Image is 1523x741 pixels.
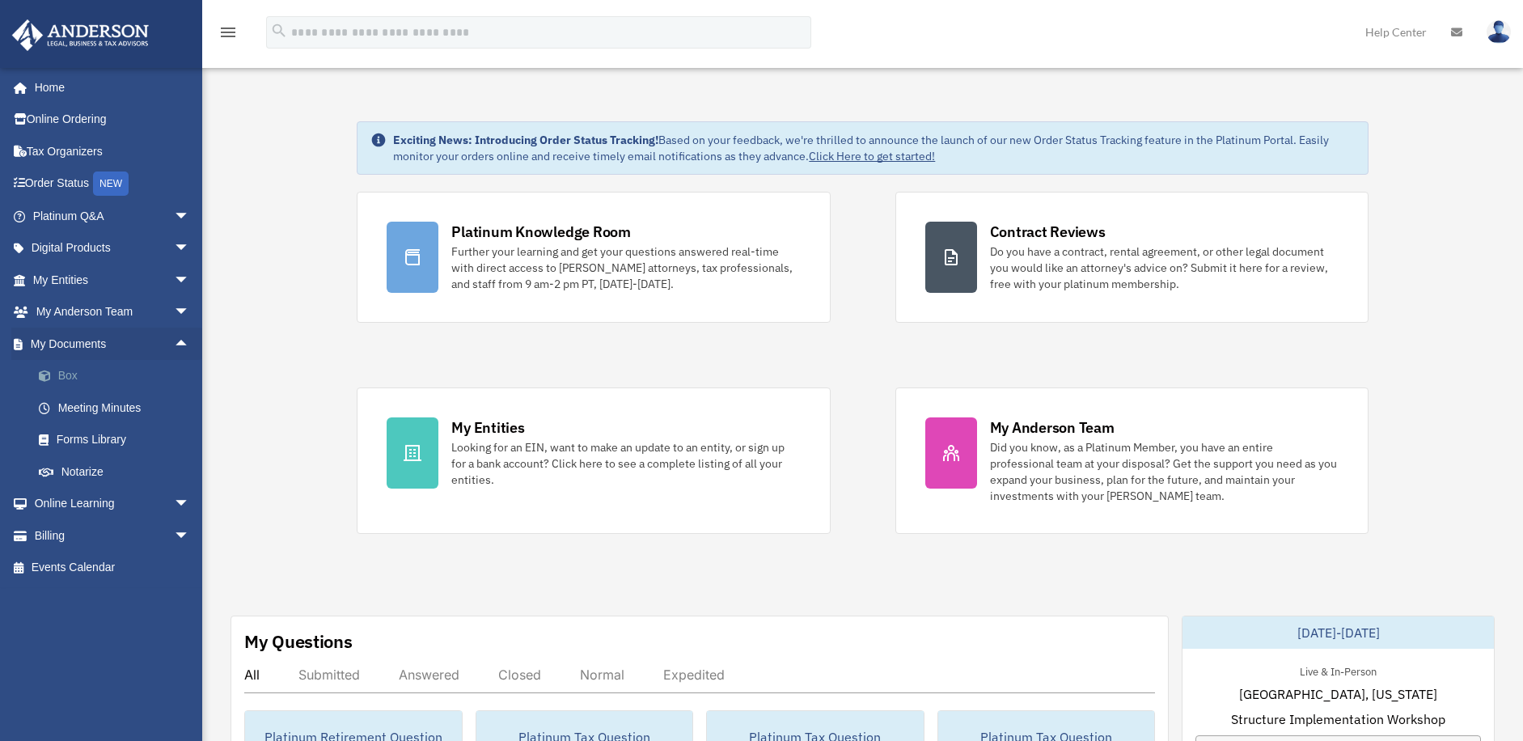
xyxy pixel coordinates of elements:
div: Did you know, as a Platinum Member, you have an entire professional team at your disposal? Get th... [990,439,1339,504]
strong: Exciting News: Introducing Order Status Tracking! [393,133,658,147]
a: Platinum Knowledge Room Further your learning and get your questions answered real-time with dire... [357,192,830,323]
div: [DATE]-[DATE] [1182,616,1494,649]
i: menu [218,23,238,42]
a: Meeting Minutes [23,392,214,424]
a: Online Learningarrow_drop_down [11,488,214,520]
div: Further your learning and get your questions answered real-time with direct access to [PERSON_NAM... [451,243,800,292]
a: Events Calendar [11,552,214,584]
div: Normal [580,667,624,683]
a: Digital Productsarrow_drop_down [11,232,214,265]
img: User Pic [1487,20,1511,44]
a: Online Ordering [11,104,214,136]
a: Contract Reviews Do you have a contract, rental agreement, or other legal document you would like... [895,192,1369,323]
i: search [270,22,288,40]
span: [GEOGRAPHIC_DATA], [US_STATE] [1239,684,1437,704]
div: Contract Reviews [990,222,1106,242]
div: Based on your feedback, we're thrilled to announce the launch of our new Order Status Tracking fe... [393,132,1354,164]
div: Answered [399,667,459,683]
span: arrow_drop_down [174,232,206,265]
span: arrow_drop_down [174,488,206,521]
div: My Questions [244,629,353,654]
div: Do you have a contract, rental agreement, or other legal document you would like an attorney's ad... [990,243,1339,292]
span: arrow_drop_down [174,296,206,329]
span: arrow_drop_up [174,328,206,361]
div: All [244,667,260,683]
a: Forms Library [23,424,214,456]
div: Platinum Knowledge Room [451,222,631,242]
img: Anderson Advisors Platinum Portal [7,19,154,51]
a: Tax Organizers [11,135,214,167]
span: arrow_drop_down [174,264,206,297]
a: My Entitiesarrow_drop_down [11,264,214,296]
div: Live & In-Person [1287,662,1390,679]
a: Billingarrow_drop_down [11,519,214,552]
a: Click Here to get started! [809,149,935,163]
a: Order StatusNEW [11,167,214,201]
a: My Anderson Teamarrow_drop_down [11,296,214,328]
a: My Anderson Team Did you know, as a Platinum Member, you have an entire professional team at your... [895,387,1369,534]
a: Box [23,360,214,392]
div: Closed [498,667,541,683]
a: menu [218,28,238,42]
div: My Anderson Team [990,417,1115,438]
div: NEW [93,171,129,196]
div: Looking for an EIN, want to make an update to an entity, or sign up for a bank account? Click her... [451,439,800,488]
span: arrow_drop_down [174,519,206,553]
span: arrow_drop_down [174,200,206,233]
div: Expedited [663,667,725,683]
a: My Documentsarrow_drop_up [11,328,214,360]
a: Home [11,71,206,104]
span: Structure Implementation Workshop [1231,709,1445,729]
div: My Entities [451,417,524,438]
a: My Entities Looking for an EIN, want to make an update to an entity, or sign up for a bank accoun... [357,387,830,534]
a: Platinum Q&Aarrow_drop_down [11,200,214,232]
a: Notarize [23,455,214,488]
div: Submitted [298,667,360,683]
